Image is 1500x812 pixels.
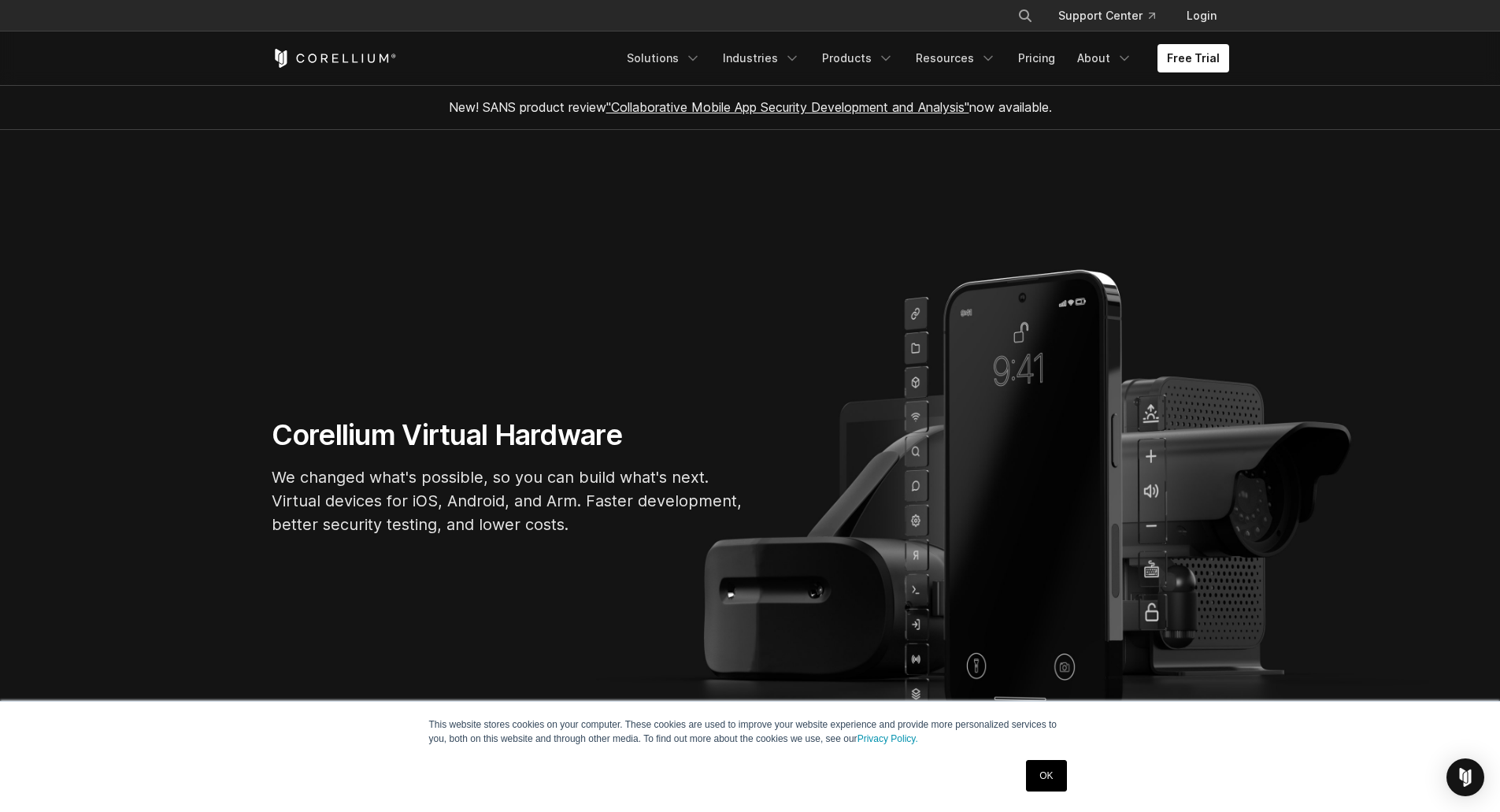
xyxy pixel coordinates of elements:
[1046,2,1168,30] a: Support Center
[272,465,744,536] p: We changed what's possible, so you can build what's next. Virtual devices for iOS, Android, and A...
[1068,44,1142,72] a: About
[998,2,1229,30] div: Navigation Menu
[713,44,809,72] a: Industries
[906,44,1006,72] a: Resources
[1174,2,1229,30] a: Login
[857,733,918,744] a: Privacy Policy.
[429,717,1072,746] p: This website stores cookies on your computer. These cookies are used to improve your website expe...
[606,99,969,115] a: "Collaborative Mobile App Security Development and Analysis"
[1446,758,1484,796] div: Open Intercom Messenger
[617,44,710,72] a: Solutions
[813,44,903,72] a: Products
[449,99,1052,115] span: New! SANS product review now available.
[1011,2,1039,30] button: Search
[1026,760,1066,792] a: OK
[1157,44,1229,72] a: Free Trial
[617,44,1229,72] div: Navigation Menu
[272,417,744,453] h1: Corellium Virtual Hardware
[1009,44,1065,72] a: Pricing
[272,49,397,68] a: Corellium Home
